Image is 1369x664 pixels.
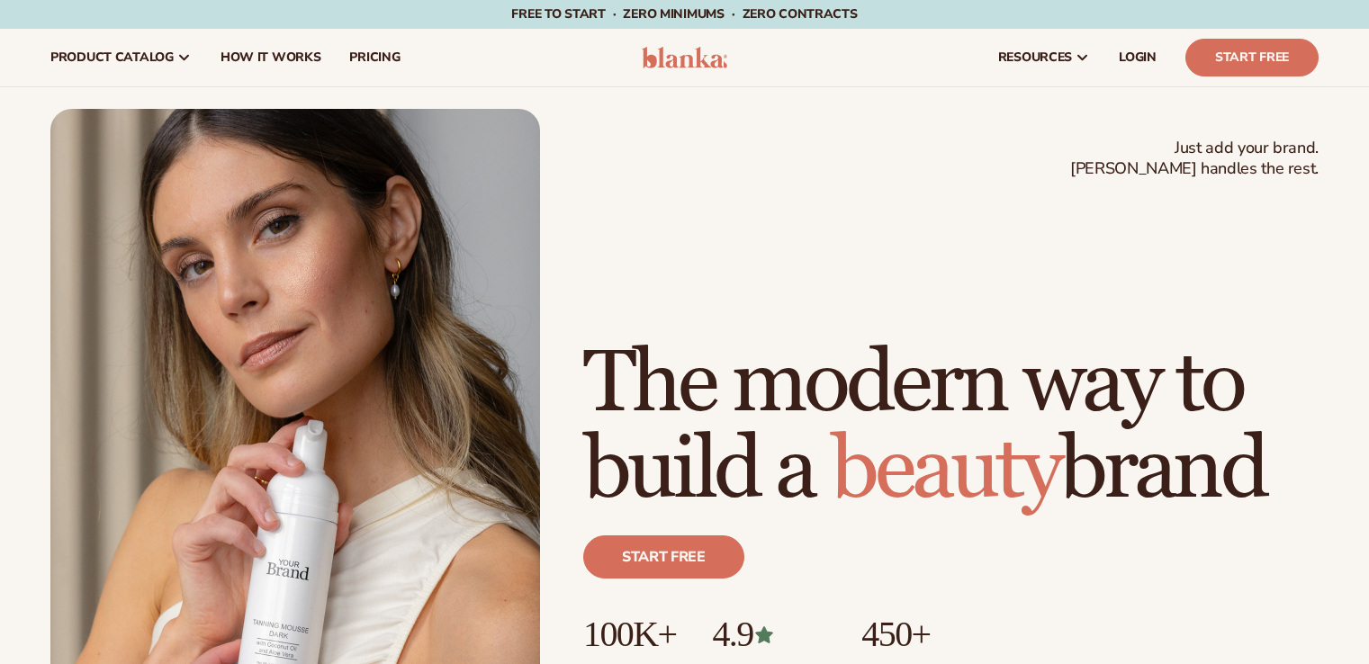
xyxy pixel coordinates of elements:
[831,417,1059,523] span: beauty
[206,29,336,86] a: How It Works
[998,50,1072,65] span: resources
[349,50,400,65] span: pricing
[36,29,206,86] a: product catalog
[984,29,1104,86] a: resources
[1119,50,1157,65] span: LOGIN
[583,341,1319,514] h1: The modern way to build a brand
[861,615,997,654] p: 450+
[712,615,825,654] p: 4.9
[1070,138,1319,180] span: Just add your brand. [PERSON_NAME] handles the rest.
[335,29,414,86] a: pricing
[642,47,727,68] img: logo
[50,50,174,65] span: product catalog
[583,615,676,654] p: 100K+
[583,535,744,579] a: Start free
[1185,39,1319,76] a: Start Free
[511,5,857,22] span: Free to start · ZERO minimums · ZERO contracts
[221,50,321,65] span: How It Works
[1104,29,1171,86] a: LOGIN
